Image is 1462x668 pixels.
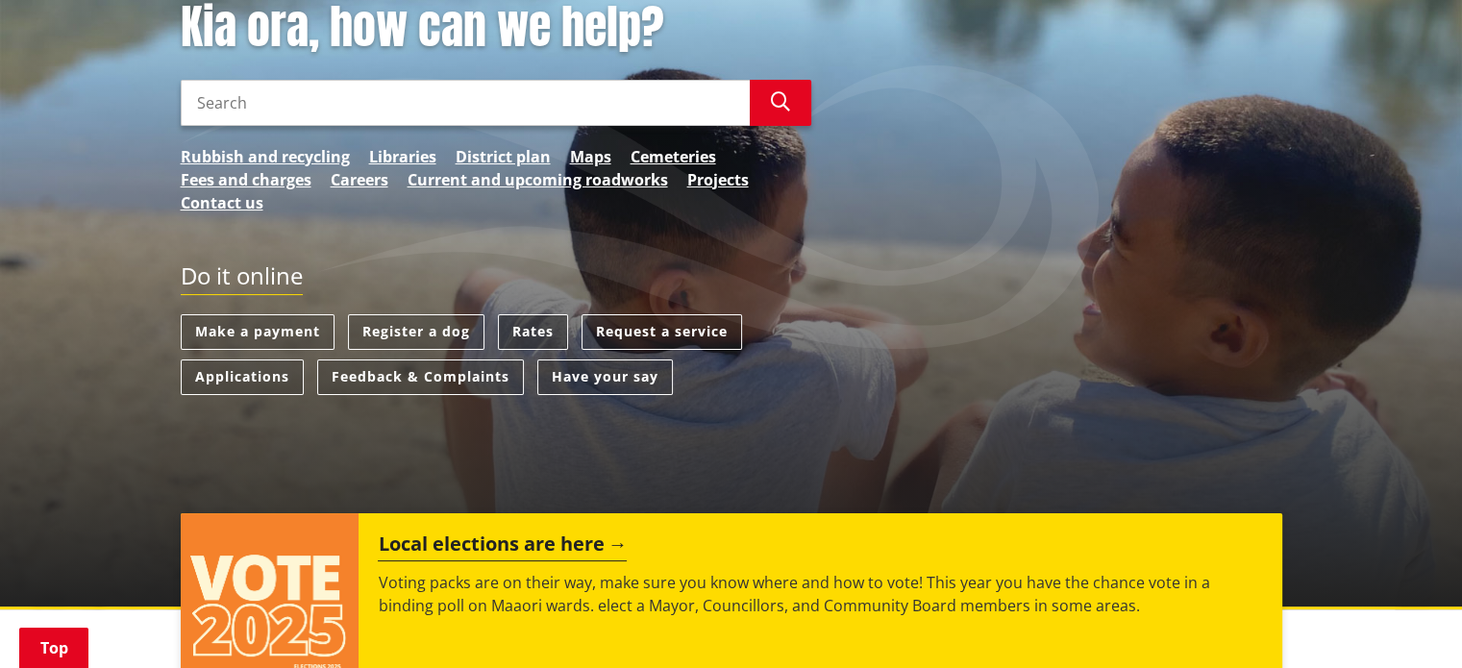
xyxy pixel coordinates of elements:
a: Contact us [181,191,263,214]
a: District plan [456,145,551,168]
a: Fees and charges [181,168,311,191]
a: Rubbish and recycling [181,145,350,168]
a: Feedback & Complaints [317,359,524,395]
input: Search input [181,80,750,126]
a: Careers [331,168,388,191]
iframe: Messenger Launcher [1374,587,1443,656]
a: Have your say [537,359,673,395]
a: Current and upcoming roadworks [408,168,668,191]
a: Register a dog [348,314,484,350]
a: Top [19,628,88,668]
p: Voting packs are on their way, make sure you know where and how to vote! This year you have the c... [378,571,1262,617]
a: Rates [498,314,568,350]
a: Applications [181,359,304,395]
a: Libraries [369,145,436,168]
a: Cemeteries [631,145,716,168]
h2: Do it online [181,262,303,296]
a: Request a service [582,314,742,350]
a: Maps [570,145,611,168]
a: Projects [687,168,749,191]
h2: Local elections are here [378,532,627,561]
a: Make a payment [181,314,335,350]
